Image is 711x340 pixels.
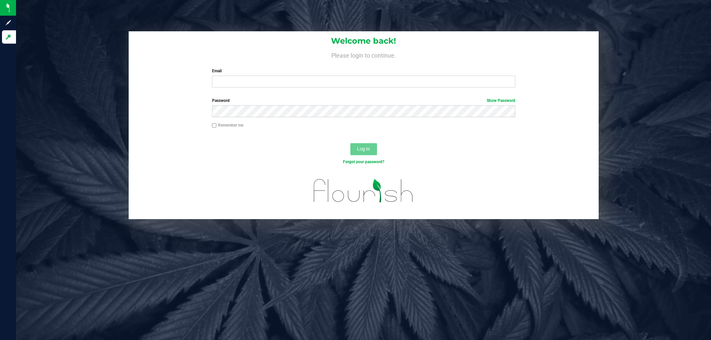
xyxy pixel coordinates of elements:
[212,123,217,128] input: Remember me
[5,34,12,40] inline-svg: Log in
[305,172,422,209] img: flourish_logo.svg
[487,98,515,103] a: Show Password
[350,143,377,155] button: Log In
[129,37,599,45] h1: Welcome back!
[5,19,12,26] inline-svg: Sign up
[212,98,230,103] span: Password
[212,68,515,74] label: Email
[212,122,243,128] label: Remember me
[343,160,384,164] a: Forgot your password?
[357,146,370,152] span: Log In
[129,51,599,59] h4: Please login to continue.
